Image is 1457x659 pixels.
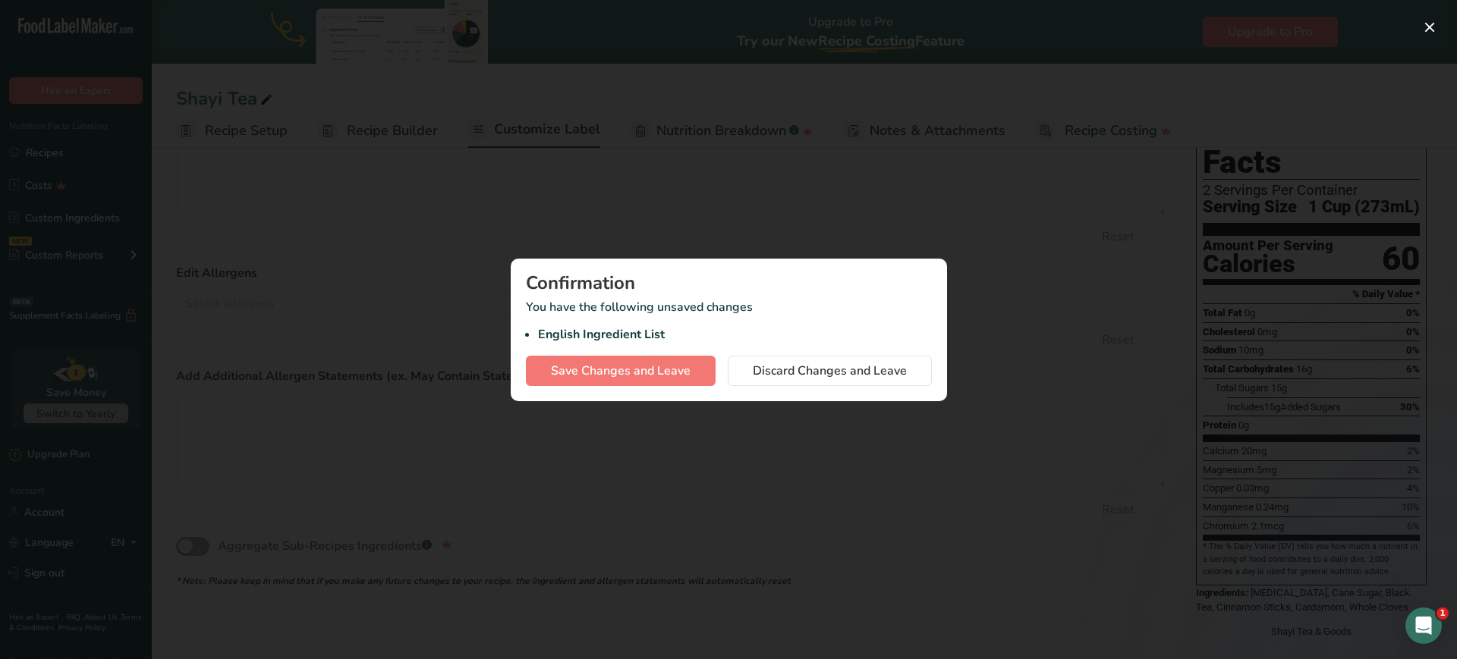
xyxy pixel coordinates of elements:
span: Save Changes and Leave [551,362,691,380]
button: Discard Changes and Leave [728,356,932,386]
span: 1 [1437,607,1449,620]
iframe: Intercom live chat [1405,607,1442,644]
div: Confirmation [526,274,932,292]
li: English Ingredient List [538,325,932,344]
button: Save Changes and Leave [526,356,716,386]
p: You have the following unsaved changes [526,298,932,344]
span: Discard Changes and Leave [753,362,907,380]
